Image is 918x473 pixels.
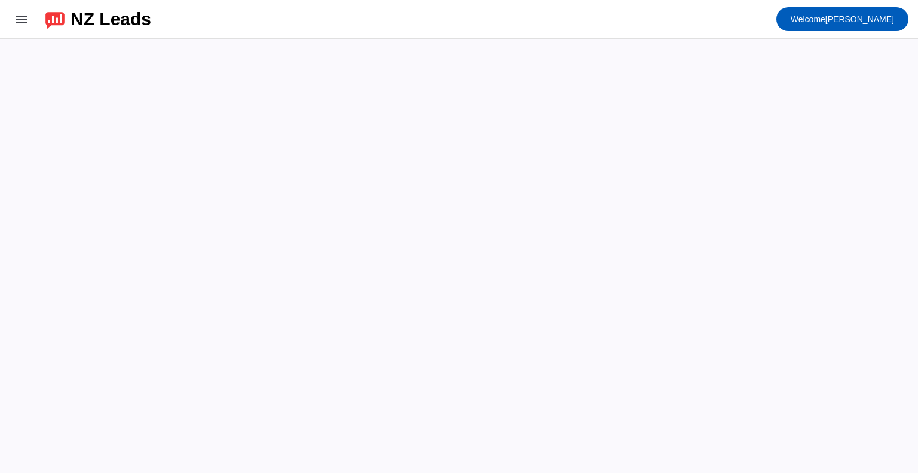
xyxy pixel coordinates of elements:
span: [PERSON_NAME] [791,11,894,28]
span: Welcome [791,14,825,24]
button: Welcome[PERSON_NAME] [776,7,908,31]
mat-icon: menu [14,12,29,26]
div: NZ Leads [71,11,151,28]
img: logo [45,9,65,29]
